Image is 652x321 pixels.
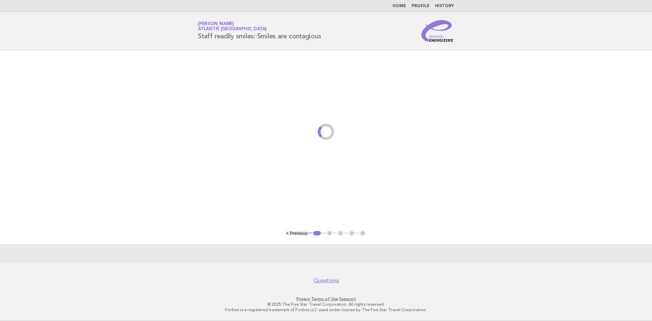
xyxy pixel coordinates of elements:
a: Home [393,4,406,8]
img: Service Energizers [421,20,454,42]
span: Atlantis [GEOGRAPHIC_DATA] [198,27,267,32]
a: Support [339,297,356,301]
a: [PERSON_NAME]Atlantis [GEOGRAPHIC_DATA] [198,22,267,31]
p: © 2025 The Five Star Travel Corporation. All rights reserved. [118,302,534,307]
a: Privacy [296,297,310,301]
a: Terms of Use [311,297,338,301]
p: · · [118,296,534,302]
a: Questions [313,277,339,284]
a: Profile [412,4,430,8]
a: History [435,4,454,8]
p: Forbes is a registered trademark of Forbes LLC used under license by The Five Star Travel Corpora... [118,307,534,313]
h1: Staff readily smiles: Smiles are contagious [198,22,321,40]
